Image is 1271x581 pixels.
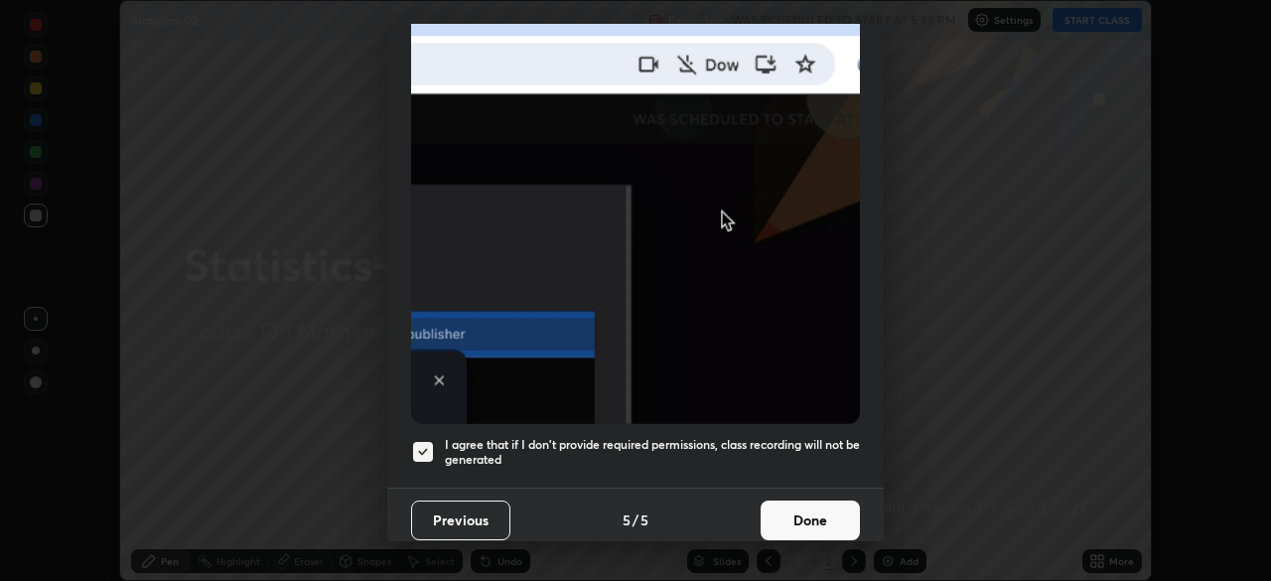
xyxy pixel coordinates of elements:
[640,509,648,530] h4: 5
[445,437,860,468] h5: I agree that if I don't provide required permissions, class recording will not be generated
[623,509,631,530] h4: 5
[633,509,638,530] h4: /
[761,501,860,540] button: Done
[411,501,510,540] button: Previous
